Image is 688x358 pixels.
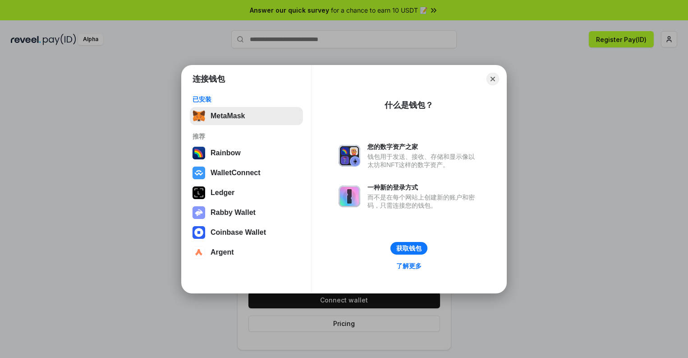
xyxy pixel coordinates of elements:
button: WalletConnect [190,164,303,182]
div: 已安装 [193,95,300,103]
div: Rabby Wallet [211,209,256,217]
img: svg+xml,%3Csvg%20fill%3D%22none%22%20height%3D%2233%22%20viewBox%3D%220%200%2035%2033%22%20width%... [193,110,205,122]
div: 什么是钱包？ [385,100,433,111]
img: svg+xml,%3Csvg%20xmlns%3D%22http%3A%2F%2Fwww.w3.org%2F2000%2Fsvg%22%20fill%3D%22none%22%20viewBox... [339,145,360,167]
div: 一种新的登录方式 [367,183,479,191]
button: Rainbow [190,144,303,162]
img: svg+xml,%3Csvg%20width%3D%2228%22%20height%3D%2228%22%20viewBox%3D%220%200%2028%2028%22%20fill%3D... [193,226,205,239]
button: Close [486,73,499,85]
img: svg+xml,%3Csvg%20width%3D%2228%22%20height%3D%2228%22%20viewBox%3D%220%200%2028%2028%22%20fill%3D... [193,167,205,179]
div: 钱包用于发送、接收、存储和显示像以太坊和NFT这样的数字资产。 [367,153,479,169]
div: 获取钱包 [396,244,422,252]
div: Ledger [211,189,234,197]
button: MetaMask [190,107,303,125]
img: svg+xml,%3Csvg%20xmlns%3D%22http%3A%2F%2Fwww.w3.org%2F2000%2Fsvg%22%20width%3D%2228%22%20height%3... [193,186,205,199]
img: svg+xml,%3Csvg%20width%3D%2228%22%20height%3D%2228%22%20viewBox%3D%220%200%2028%2028%22%20fill%3D... [193,246,205,259]
div: 了解更多 [396,262,422,270]
div: Argent [211,248,234,256]
button: Coinbase Wallet [190,223,303,242]
button: 获取钱包 [390,242,427,255]
img: svg+xml,%3Csvg%20width%3D%22120%22%20height%3D%22120%22%20viewBox%3D%220%200%20120%20120%22%20fil... [193,147,205,159]
div: 您的数字资产之家 [367,143,479,151]
h1: 连接钱包 [193,74,225,84]
img: svg+xml,%3Csvg%20xmlns%3D%22http%3A%2F%2Fwww.w3.org%2F2000%2Fsvg%22%20fill%3D%22none%22%20viewBox... [193,206,205,219]
a: 了解更多 [391,260,427,272]
div: 而不是在每个网站上创建新的账户和密码，只需连接您的钱包。 [367,193,479,209]
button: Rabby Wallet [190,204,303,222]
button: Ledger [190,184,303,202]
div: Rainbow [211,149,241,157]
div: MetaMask [211,112,245,120]
div: 推荐 [193,132,300,140]
img: svg+xml,%3Csvg%20xmlns%3D%22http%3A%2F%2Fwww.w3.org%2F2000%2Fsvg%22%20fill%3D%22none%22%20viewBox... [339,186,360,207]
button: Argent [190,243,303,261]
div: WalletConnect [211,169,261,177]
div: Coinbase Wallet [211,228,266,237]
